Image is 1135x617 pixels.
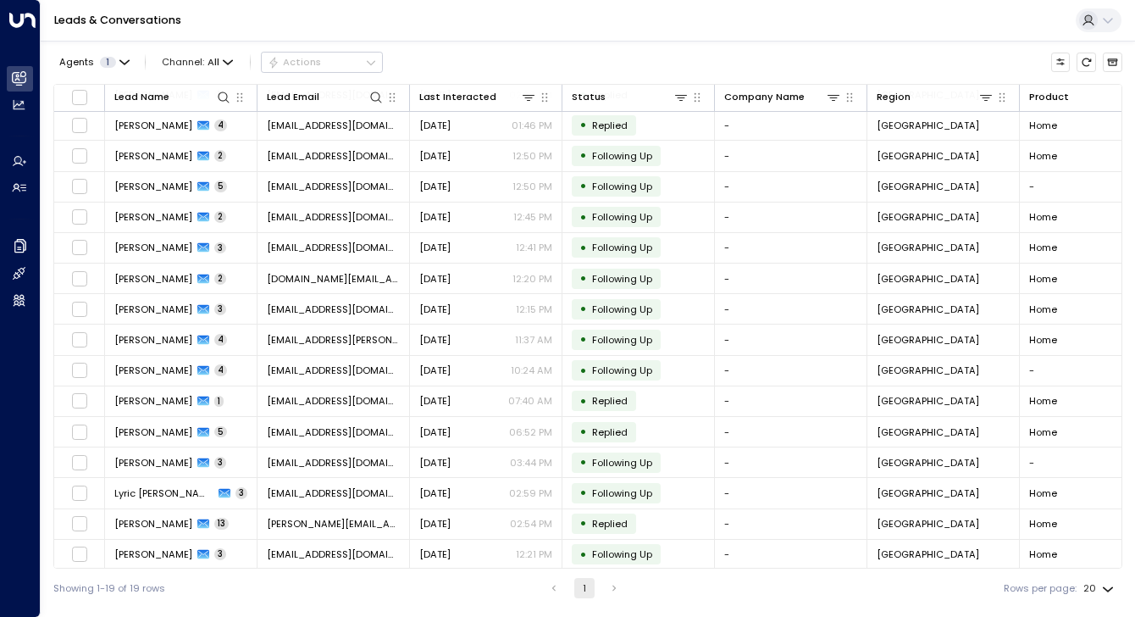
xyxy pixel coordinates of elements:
[1051,53,1071,72] button: Customize
[214,211,226,223] span: 2
[71,485,88,502] span: Toggle select row
[1103,53,1122,72] button: Archived Leads
[214,396,224,408] span: 1
[54,13,181,27] a: Leads & Conversations
[592,180,652,193] span: Following Up
[267,364,400,377] span: joannegoolsby28@gmail.com
[267,210,400,224] span: mrscynthiamiller@aol.com
[715,203,867,232] td: -
[71,178,88,195] span: Toggle select row
[1029,486,1057,500] span: Home
[419,272,451,286] span: Yesterday
[715,233,867,263] td: -
[715,540,867,570] td: -
[114,333,192,347] span: Meghna Shukla
[267,548,400,561] span: ogrolocosiete@gmail.com
[53,581,165,596] div: Showing 1-19 of 19 rows
[71,208,88,225] span: Toggle select row
[512,180,552,193] p: 12:50 PM
[208,57,219,68] span: All
[71,546,88,563] span: Toggle select row
[71,117,88,134] span: Toggle select row
[715,447,867,477] td: -
[114,241,192,254] span: Jalon Holland
[579,481,587,504] div: •
[715,141,867,170] td: -
[71,89,88,106] span: Toggle select all
[592,425,628,439] span: Replied
[419,425,451,439] span: Aug 31, 2025
[419,548,451,561] span: Aug 31, 2025
[214,364,227,376] span: 4
[592,364,652,377] span: Following Up
[214,548,226,560] span: 3
[715,509,867,539] td: -
[419,89,536,105] div: Last Interacted
[715,172,867,202] td: -
[592,456,652,470] span: Following Up
[114,149,192,163] span: Cody Harrison
[579,390,587,413] div: •
[877,241,979,254] span: Clinton Township
[261,52,383,72] button: Actions
[214,303,226,315] span: 3
[419,241,451,254] span: Yesterday
[419,486,451,500] span: Aug 31, 2025
[877,272,979,286] span: Clinton Township
[512,119,552,132] p: 01:46 PM
[715,356,867,386] td: -
[579,206,587,229] div: •
[114,425,192,439] span: Stefanie Cash
[512,272,552,286] p: 12:20 PM
[267,241,400,254] span: jalonholland@yahoo.com
[724,89,841,105] div: Company Name
[877,119,979,132] span: Clinton Township
[579,512,587,535] div: •
[71,424,88,441] span: Toggle select row
[214,334,227,346] span: 4
[592,486,652,500] span: Following Up
[715,294,867,324] td: -
[572,89,606,105] div: Status
[516,241,552,254] p: 12:41 PM
[419,394,451,408] span: Yesterday
[71,270,88,287] span: Toggle select row
[1029,425,1057,439] span: Home
[114,517,192,531] span: Brenda Cranston
[715,110,867,140] td: -
[574,578,595,598] button: page 1
[579,451,587,474] div: •
[877,364,979,377] span: Clinton Township
[53,53,134,71] button: Agents1
[592,241,652,254] span: Following Up
[1029,394,1057,408] span: Home
[114,394,192,408] span: Jacques Lovejoy
[1029,517,1057,531] span: Home
[592,548,652,561] span: Following Up
[114,180,192,193] span: Cheyanne Yeager
[516,548,552,561] p: 12:21 PM
[592,394,628,408] span: Replied
[579,236,587,259] div: •
[114,486,213,500] span: Lyric Morgan
[1029,119,1057,132] span: Home
[512,149,552,163] p: 12:50 PM
[114,364,192,377] span: Joanne Goolsby
[715,325,867,354] td: -
[267,486,400,500] span: lyricmorgan8217@gmail.com
[877,548,979,561] span: Clinton Township
[267,456,400,470] span: hnadeja@gmail.com
[510,517,552,531] p: 02:54 PM
[877,486,979,500] span: Clinton Township
[419,180,451,193] span: Yesterday
[214,518,229,530] span: 13
[114,119,192,132] span: Salvatore Joseph Cusumano
[592,119,628,132] span: Replied
[214,120,227,131] span: 4
[114,303,192,316] span: Brittany Bergstrom
[1083,578,1117,599] div: 20
[214,150,226,162] span: 2
[579,328,587,351] div: •
[214,273,226,285] span: 2
[592,210,652,224] span: Following Up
